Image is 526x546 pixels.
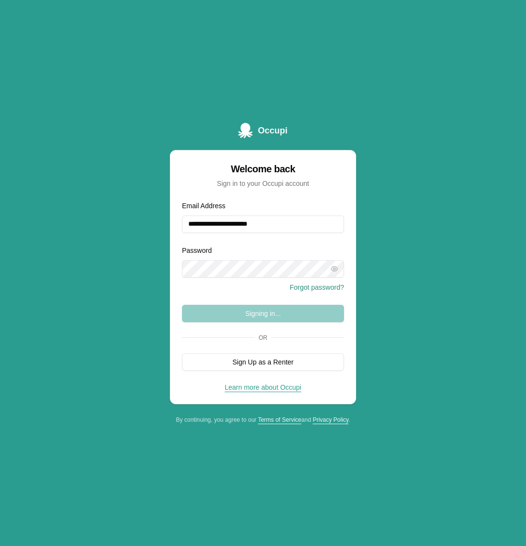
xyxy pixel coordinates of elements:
[255,334,271,342] span: Or
[182,353,344,371] button: Sign Up as a Renter
[182,247,212,254] label: Password
[225,383,301,391] a: Learn more about Occupi
[290,282,344,292] button: Forgot password?
[312,416,348,423] a: Privacy Policy
[182,162,344,176] div: Welcome back
[258,416,301,423] a: Terms of Service
[182,179,344,188] div: Sign in to your Occupi account
[182,202,225,210] label: Email Address
[170,416,356,424] div: By continuing, you agree to our and .
[238,123,287,138] a: Occupi
[258,124,287,137] span: Occupi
